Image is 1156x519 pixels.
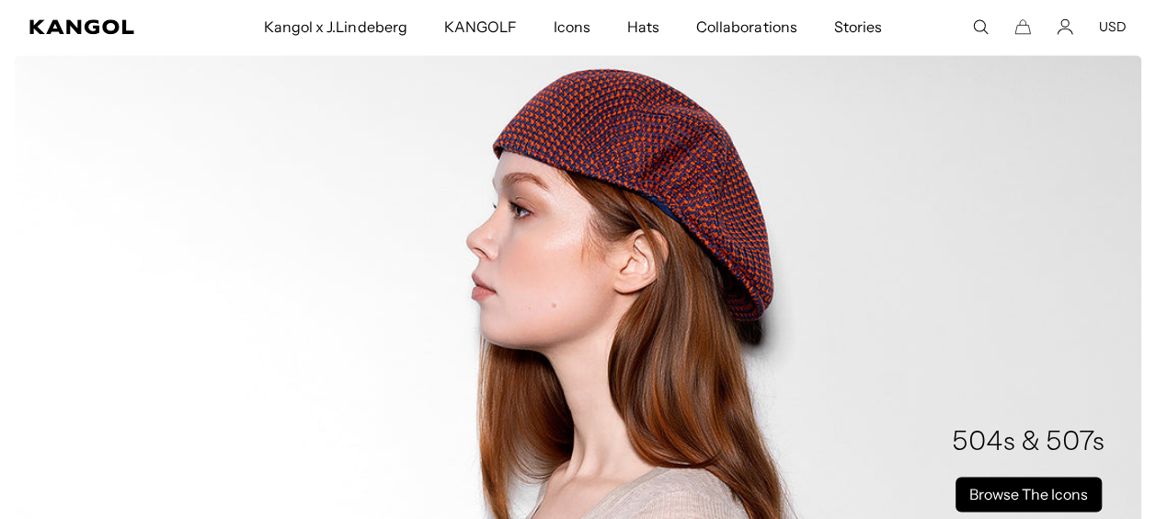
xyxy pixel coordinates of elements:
[972,18,989,35] summary: Search here
[29,19,174,34] a: Kangol
[956,477,1102,512] a: Browse The Icons
[1014,18,1031,35] button: Cart
[952,425,1104,462] h2: 504s & 507s
[1099,18,1127,35] button: USD
[1057,18,1073,35] a: Account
